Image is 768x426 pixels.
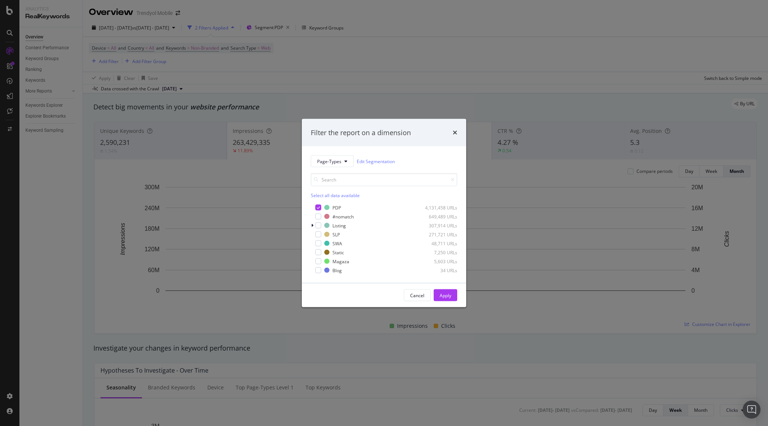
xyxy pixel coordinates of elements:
[311,128,411,137] div: Filter the report on a dimension
[302,119,466,307] div: modal
[421,267,457,273] div: 34 URLs
[421,258,457,264] div: 5,603 URLs
[440,292,451,298] div: Apply
[421,204,457,211] div: 4,131,458 URLs
[332,213,354,220] div: #nomatch
[311,173,457,186] input: Search
[453,128,457,137] div: times
[434,289,457,301] button: Apply
[332,240,342,246] div: SWA
[421,213,457,220] div: 649,489 URLs
[404,289,431,301] button: Cancel
[311,192,457,199] div: Select all data available
[332,258,349,264] div: Magaza
[743,401,761,419] div: Open Intercom Messenger
[421,249,457,255] div: 7,250 URLs
[317,158,341,164] span: Page-Types
[332,222,346,228] div: Listing
[332,231,340,237] div: SLP
[332,204,341,211] div: PDP
[410,292,424,298] div: Cancel
[421,222,457,228] div: 307,914 URLs
[332,249,344,255] div: Static
[421,231,457,237] div: 271,721 URLs
[357,157,395,165] a: Edit Segmentation
[332,267,342,273] div: Blog
[311,155,354,167] button: Page-Types
[421,240,457,246] div: 48,711 URLs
